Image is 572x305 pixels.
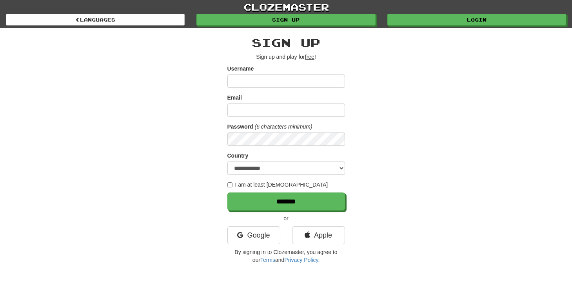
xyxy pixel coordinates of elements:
[305,54,314,60] u: free
[6,14,185,25] a: Languages
[227,36,345,49] h2: Sign up
[227,226,280,244] a: Google
[292,226,345,244] a: Apple
[284,257,318,263] a: Privacy Policy
[387,14,566,25] a: Login
[227,181,328,189] label: I am at least [DEMOGRAPHIC_DATA]
[255,123,312,130] em: (6 characters minimum)
[227,214,345,222] p: or
[196,14,375,25] a: Sign up
[227,65,254,73] label: Username
[227,182,232,187] input: I am at least [DEMOGRAPHIC_DATA]
[227,53,345,61] p: Sign up and play for !
[227,123,253,131] label: Password
[227,94,242,102] label: Email
[260,257,275,263] a: Terms
[227,248,345,264] p: By signing in to Clozemaster, you agree to our and .
[227,152,249,160] label: Country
